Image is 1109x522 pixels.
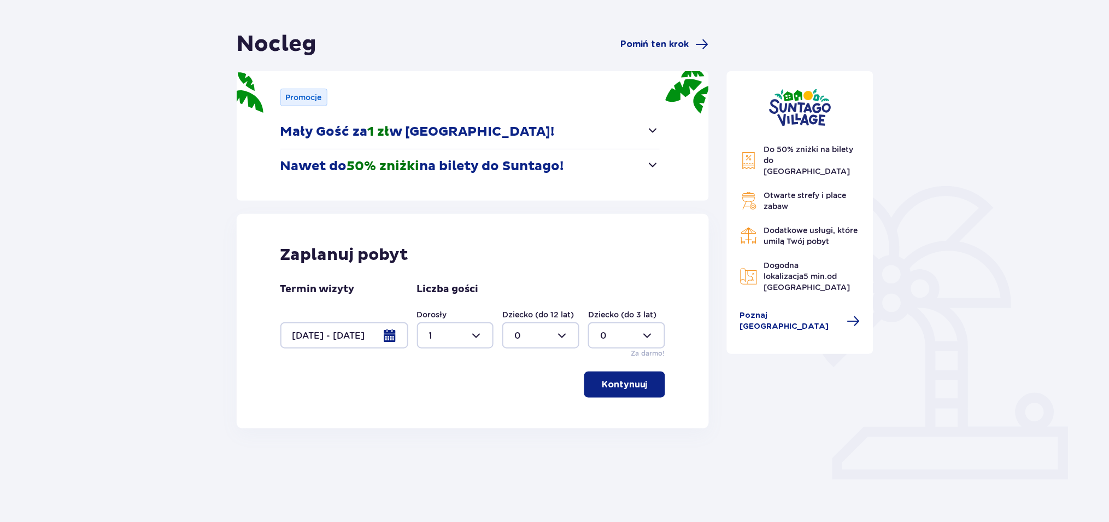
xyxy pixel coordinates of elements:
p: Kontynuuj [602,379,648,391]
button: Kontynuuj [584,372,665,398]
label: Dorosły [417,309,447,320]
p: Za darmo! [631,349,665,358]
img: Map Icon [740,268,758,285]
span: Otwarte strefy i place zabaw [764,191,847,211]
p: Termin wizyty [280,283,355,296]
span: Poznaj [GEOGRAPHIC_DATA] [740,310,841,332]
h1: Nocleg [237,31,317,58]
img: Suntago Village [769,89,831,126]
img: Restaurant Icon [740,227,758,245]
label: Dziecko (do 3 lat) [588,309,656,320]
a: Poznaj [GEOGRAPHIC_DATA] [740,310,860,332]
button: Nawet do50% zniżkina bilety do Suntago! [280,149,660,183]
span: 50% zniżki [347,158,420,175]
img: Grill Icon [740,192,758,210]
span: 5 min. [804,272,828,281]
span: Do 50% zniżki na bilety do [GEOGRAPHIC_DATA] [764,145,854,176]
p: Liczba gości [417,283,479,296]
span: Dodatkowe usługi, które umilą Twój pobyt [764,226,858,246]
a: Pomiń ten krok [620,38,709,51]
img: Discount Icon [740,152,758,170]
span: Dogodna lokalizacja od [GEOGRAPHIC_DATA] [764,261,850,292]
span: 1 zł [368,124,390,140]
span: Pomiń ten krok [620,38,689,50]
p: Zaplanuj pobyt [280,245,409,265]
button: Mały Gość za1 złw [GEOGRAPHIC_DATA]! [280,115,660,149]
p: Mały Gość za w [GEOGRAPHIC_DATA]! [280,124,555,140]
p: Nawet do na bilety do Suntago! [280,158,564,175]
p: Promocje [286,92,322,103]
label: Dziecko (do 12 lat) [502,309,574,320]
